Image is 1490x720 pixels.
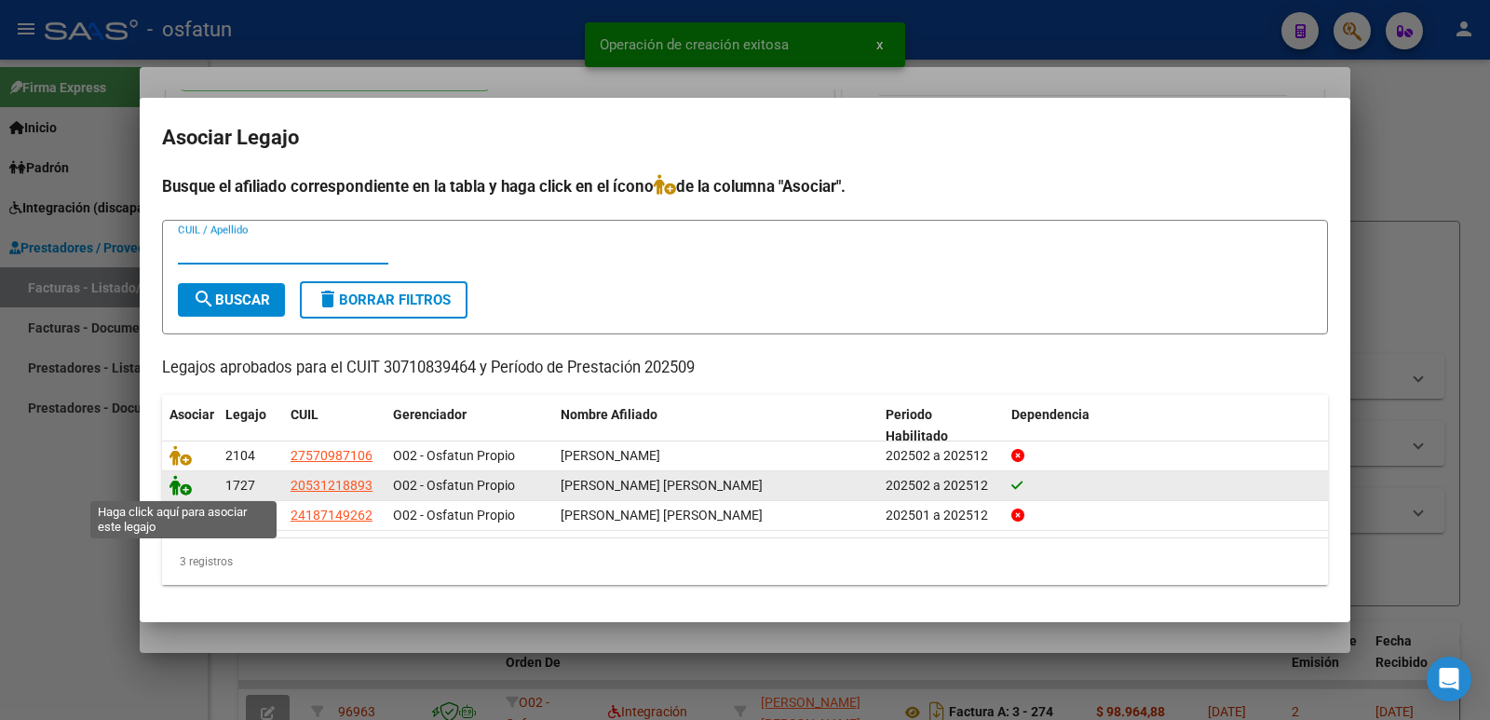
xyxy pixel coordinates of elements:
[393,448,515,463] span: O02 - Osfatun Propio
[291,407,318,422] span: CUIL
[1004,395,1329,456] datatable-header-cell: Dependencia
[317,288,339,310] mat-icon: delete
[561,407,657,422] span: Nombre Afiliado
[193,292,270,308] span: Buscar
[283,395,386,456] datatable-header-cell: CUIL
[1427,657,1471,701] div: Open Intercom Messenger
[225,478,255,493] span: 1727
[393,407,467,422] span: Gerenciador
[886,505,996,526] div: 202501 a 202512
[193,288,215,310] mat-icon: search
[291,478,372,493] span: 20531218893
[886,475,996,496] div: 202502 a 202512
[561,478,763,493] span: FONTENLA FRANCISCO AGUSTIN
[386,395,553,456] datatable-header-cell: Gerenciador
[886,445,996,467] div: 202502 a 202512
[225,508,255,523] span: 1930
[162,395,218,456] datatable-header-cell: Asociar
[291,508,372,523] span: 24187149262
[886,407,948,443] span: Periodo Habilitado
[317,292,451,308] span: Borrar Filtros
[291,448,372,463] span: 27570987106
[878,395,1004,456] datatable-header-cell: Periodo Habilitado
[225,407,266,422] span: Legajo
[561,508,763,523] span: CISNEROS SARA ELENA
[1011,407,1090,422] span: Dependencia
[162,120,1328,156] h2: Asociar Legajo
[561,448,660,463] span: PAOLANTONIO MIA ISABELLA
[162,357,1328,380] p: Legajos aprobados para el CUIT 30710839464 y Período de Prestación 202509
[393,478,515,493] span: O02 - Osfatun Propio
[162,538,1328,585] div: 3 registros
[178,283,285,317] button: Buscar
[225,448,255,463] span: 2104
[169,407,214,422] span: Asociar
[162,174,1328,198] h4: Busque el afiliado correspondiente en la tabla y haga click en el ícono de la columna "Asociar".
[300,281,467,319] button: Borrar Filtros
[218,395,283,456] datatable-header-cell: Legajo
[393,508,515,523] span: O02 - Osfatun Propio
[553,395,878,456] datatable-header-cell: Nombre Afiliado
